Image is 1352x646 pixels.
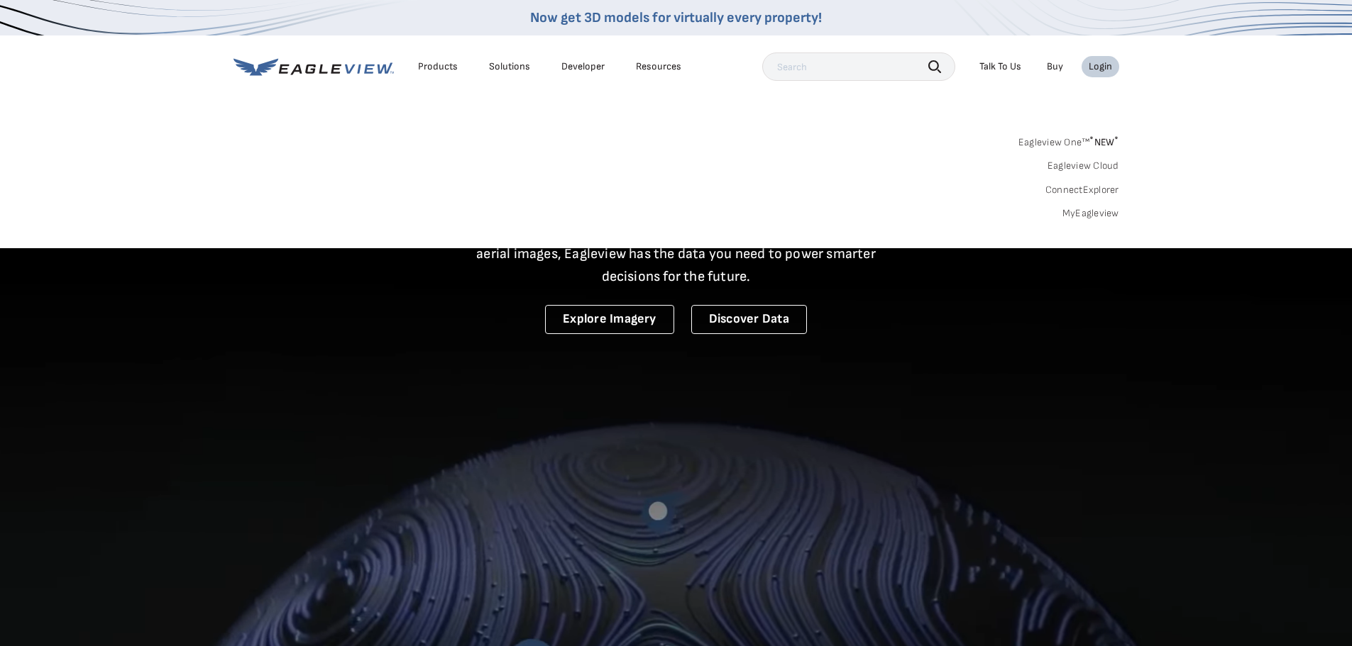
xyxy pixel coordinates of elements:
[459,220,894,288] p: A new era starts here. Built on more than 3.5 billion high-resolution aerial images, Eagleview ha...
[1047,60,1063,73] a: Buy
[418,60,458,73] div: Products
[636,60,681,73] div: Resources
[561,60,605,73] a: Developer
[1062,207,1119,220] a: MyEagleview
[1048,160,1119,172] a: Eagleview Cloud
[1089,136,1119,148] span: NEW
[530,9,822,26] a: Now get 3D models for virtually every property!
[489,60,530,73] div: Solutions
[1045,184,1119,196] a: ConnectExplorer
[545,305,674,334] a: Explore Imagery
[762,52,955,81] input: Search
[979,60,1021,73] div: Talk To Us
[1089,60,1112,73] div: Login
[1018,132,1119,148] a: Eagleview One™*NEW*
[691,305,807,334] a: Discover Data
